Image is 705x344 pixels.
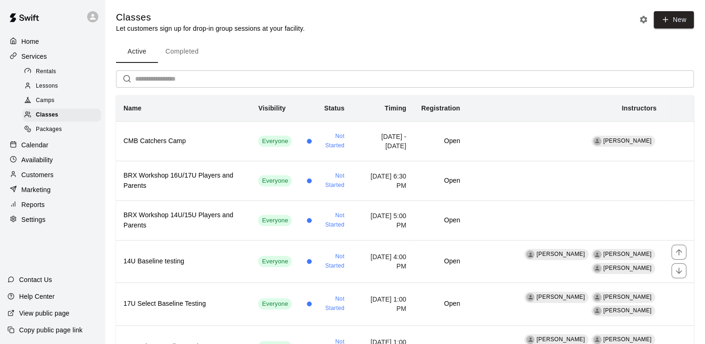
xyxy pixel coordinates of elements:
div: Rentals [22,65,101,78]
span: [PERSON_NAME] [603,336,652,343]
span: Everyone [258,216,292,225]
span: [PERSON_NAME] [536,294,585,300]
h6: Open [421,299,460,309]
button: move item up [671,245,686,260]
span: Classes [36,110,58,120]
td: [DATE] 6:30 PM [352,161,414,200]
p: View public page [19,309,69,318]
h6: Open [421,256,460,267]
span: Everyone [258,137,292,146]
h6: 14U Baseline testing [123,256,243,267]
a: Home [7,34,97,48]
p: Settings [21,215,46,224]
td: [DATE] - [DATE] [352,121,414,161]
h6: Open [421,176,460,186]
a: Classes [22,108,105,123]
p: Home [21,37,39,46]
button: Classes settings [637,13,650,27]
div: Lessons [22,80,101,93]
span: Lessons [36,82,58,91]
span: [PERSON_NAME] [603,251,652,257]
p: Help Center [19,292,55,301]
h5: Classes [116,11,305,24]
b: Name [123,104,142,112]
div: Lucas Merritt [593,336,602,344]
div: Lucas Merritt [593,250,602,259]
button: Active [116,41,158,63]
span: [PERSON_NAME] [536,336,585,343]
div: This service is visible to all of your customers [258,136,292,147]
span: Not Started [315,172,344,190]
span: Not Started [315,211,344,230]
b: Registration [421,104,460,112]
div: Andrew Benedict [593,264,602,273]
span: Rentals [36,67,56,76]
span: Packages [36,125,62,134]
div: Chris Merritt [526,250,534,259]
div: This service is visible to all of your customers [258,298,292,310]
p: Reports [21,200,45,209]
span: Camps [36,96,55,105]
a: Rentals [22,64,105,79]
span: [PERSON_NAME] [603,307,652,314]
p: Marketing [21,185,51,194]
button: Completed [158,41,206,63]
td: [DATE] 5:00 PM [352,200,414,240]
td: [DATE] 1:00 PM [352,283,414,325]
p: Copy public page link [19,325,82,335]
b: Instructors [622,104,657,112]
span: [PERSON_NAME] [603,138,652,144]
a: Reports [7,198,97,212]
h6: Open [421,215,460,226]
p: Customers [21,170,54,179]
span: Everyone [258,300,292,309]
div: Lucas Merritt [593,293,602,302]
span: [PERSON_NAME] [603,294,652,300]
p: Calendar [21,140,48,150]
p: Let customers sign up for drop-in group sessions at your facility. [116,24,305,33]
h6: BRX Workshop 14U/15U Players and Parents [123,210,243,231]
div: Packages [22,123,101,136]
a: Settings [7,213,97,227]
div: This service is visible to all of your customers [258,215,292,226]
p: Availability [21,155,53,165]
h6: CMB Catchers Camp [123,136,243,146]
div: Camps [22,94,101,107]
div: This service is visible to all of your customers [258,175,292,186]
a: Customers [7,168,97,182]
a: Calendar [7,138,97,152]
p: Contact Us [19,275,52,284]
b: Status [324,104,345,112]
a: Availability [7,153,97,167]
p: Services [21,52,47,61]
button: New [654,11,694,28]
span: Not Started [315,132,344,151]
div: This service is visible to all of your customers [258,256,292,267]
h6: 17U Select Baseline Testing [123,299,243,309]
div: Services [7,49,97,63]
h6: BRX Workshop 16U/17U Players and Parents [123,171,243,191]
div: Classes [22,109,101,122]
div: Andrew Benedict [593,307,602,315]
a: Lessons [22,79,105,93]
div: Chris Merritt [526,336,534,344]
a: Packages [22,123,105,137]
span: Everyone [258,257,292,266]
div: Chris Merritt [593,137,602,145]
span: Everyone [258,177,292,186]
a: Marketing [7,183,97,197]
b: Timing [384,104,406,112]
a: Camps [22,94,105,108]
button: move item down [671,263,686,278]
div: Chris Merritt [526,293,534,302]
span: [PERSON_NAME] [603,265,652,271]
td: [DATE] 4:00 PM [352,240,414,282]
b: Visibility [258,104,286,112]
span: Not Started [315,252,344,271]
